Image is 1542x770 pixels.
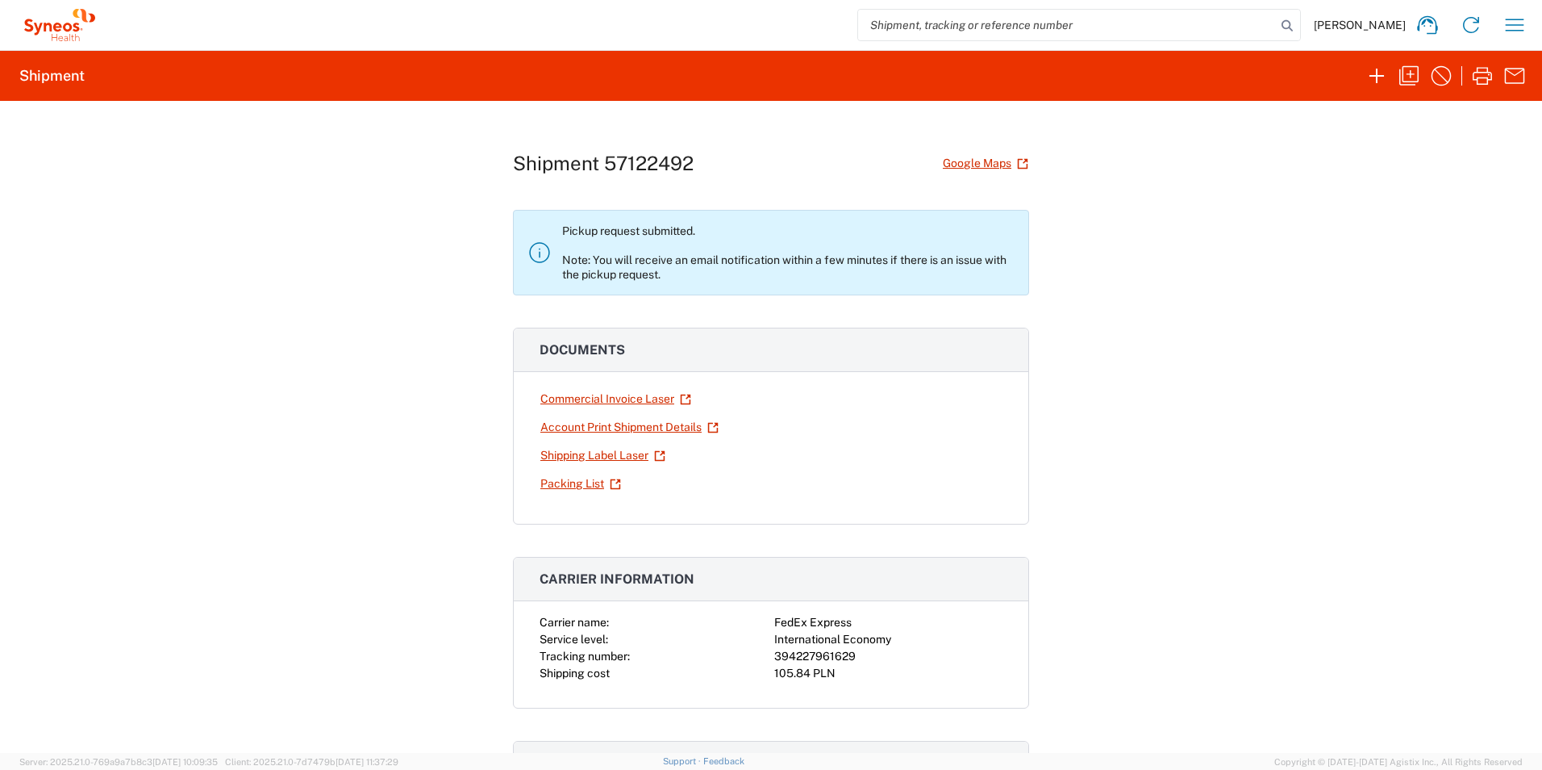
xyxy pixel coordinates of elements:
p: Pickup request submitted. Note: You will receive an email notification within a few minutes if th... [562,224,1015,282]
span: Copyright © [DATE]-[DATE] Agistix Inc., All Rights Reserved [1274,755,1523,769]
div: International Economy [774,631,1002,648]
span: Server: 2025.21.0-769a9a7b8c3 [19,757,218,767]
a: Shipping Label Laser [540,441,666,470]
span: Shipping cost [540,667,610,680]
div: 394227961629 [774,648,1002,665]
div: 105.84 PLN [774,665,1002,682]
span: [DATE] 10:09:35 [152,757,218,767]
h1: Shipment 57122492 [513,152,694,175]
span: Client: 2025.21.0-7d7479b [225,757,398,767]
span: Carrier information [540,571,694,587]
h2: Shipment [19,66,85,86]
a: Google Maps [942,149,1029,178]
a: Feedback [703,756,744,766]
span: [PERSON_NAME] [1314,18,1406,32]
span: Service level: [540,633,608,646]
a: Packing List [540,470,622,498]
span: Carrier name: [540,616,609,629]
span: Documents [540,342,625,358]
span: Tracking number: [540,650,630,663]
div: FedEx Express [774,614,1002,631]
input: Shipment, tracking or reference number [858,10,1276,40]
span: [DATE] 11:37:29 [335,757,398,767]
a: Commercial Invoice Laser [540,385,692,413]
a: Support [663,756,703,766]
a: Account Print Shipment Details [540,413,719,441]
